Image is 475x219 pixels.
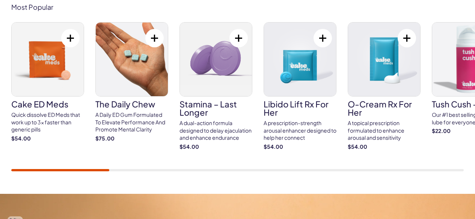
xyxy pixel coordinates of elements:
strong: $75.00 [95,135,168,142]
div: A prescription-strength arousal enhancer designed to help her connect [264,119,336,142]
img: Stamina – Last Longer [180,23,252,96]
div: A Daily ED Gum Formulated To Elevate Performance And Promote Mental Clarity [95,111,168,133]
div: A topical prescription formulated to enhance arousal and sensitivity [348,119,421,142]
h3: Libido Lift Rx For Her [264,100,336,116]
div: Quick dissolve ED Meds that work up to 3x faster than generic pills [11,111,84,133]
img: Cake ED Meds [12,23,84,96]
img: O-Cream Rx for Her [348,23,420,96]
a: Libido Lift Rx For Her Libido Lift Rx For Her A prescription-strength arousal enhancer designed t... [264,22,336,150]
strong: $54.00 [179,143,252,151]
strong: $54.00 [264,143,336,151]
img: The Daily Chew [96,23,168,96]
strong: $54.00 [11,135,84,142]
a: The Daily Chew The Daily Chew A Daily ED Gum Formulated To Elevate Performance And Promote Mental... [95,22,168,142]
h3: Cake ED Meds [11,100,84,108]
strong: $54.00 [348,143,421,151]
a: Stamina – Last Longer Stamina – Last Longer A dual-action formula designed to delay ejaculation a... [179,22,252,150]
div: A dual-action formula designed to delay ejaculation and enhance endurance [179,119,252,142]
a: O-Cream Rx for Her O-Cream Rx for Her A topical prescription formulated to enhance arousal and se... [348,22,421,150]
a: Cake ED Meds Cake ED Meds Quick dissolve ED Meds that work up to 3x faster than generic pills $54.00 [11,22,84,142]
img: Libido Lift Rx For Her [264,23,336,96]
h3: The Daily Chew [95,100,168,108]
h3: Stamina – Last Longer [179,100,252,116]
h3: O-Cream Rx for Her [348,100,421,116]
